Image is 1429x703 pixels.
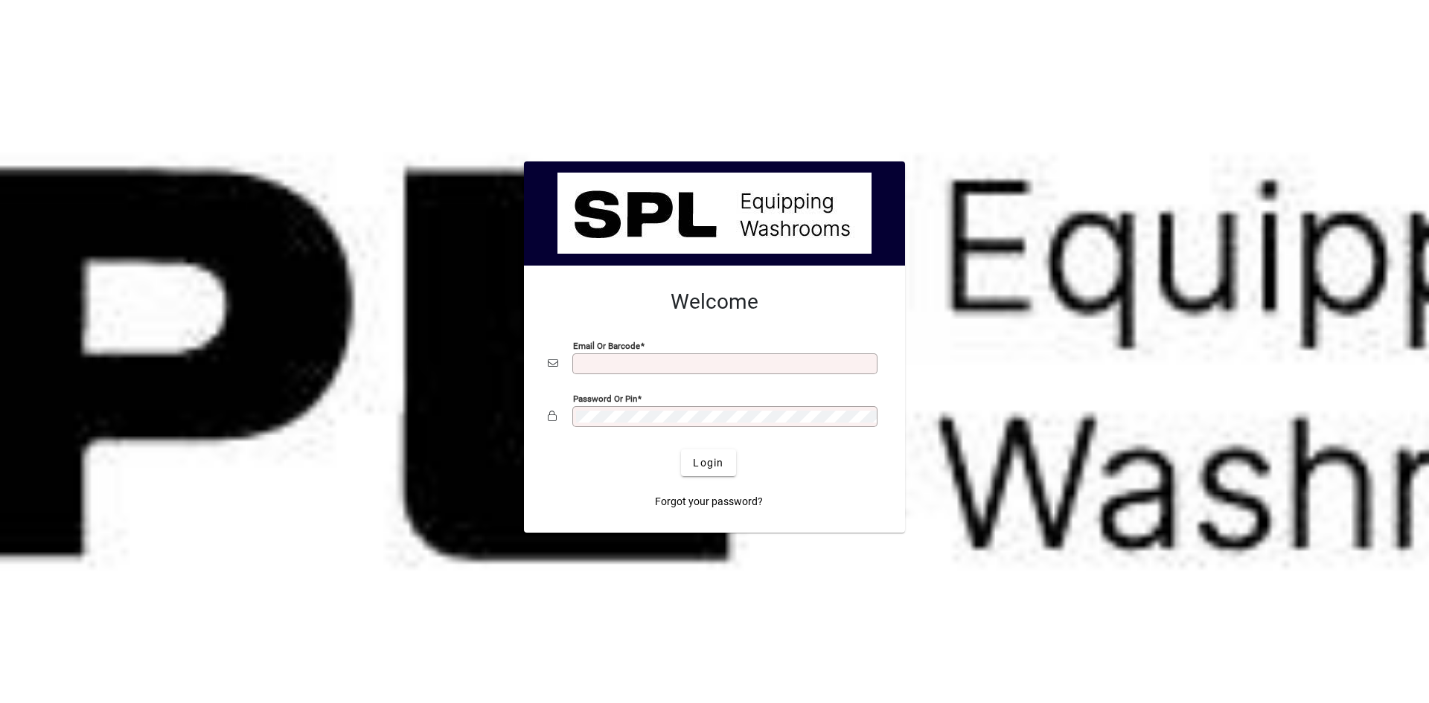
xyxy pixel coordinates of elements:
[573,394,637,404] mat-label: Password or Pin
[573,341,640,351] mat-label: Email or Barcode
[655,494,763,510] span: Forgot your password?
[681,449,735,476] button: Login
[693,455,723,471] span: Login
[649,488,769,515] a: Forgot your password?
[548,289,881,315] h2: Welcome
